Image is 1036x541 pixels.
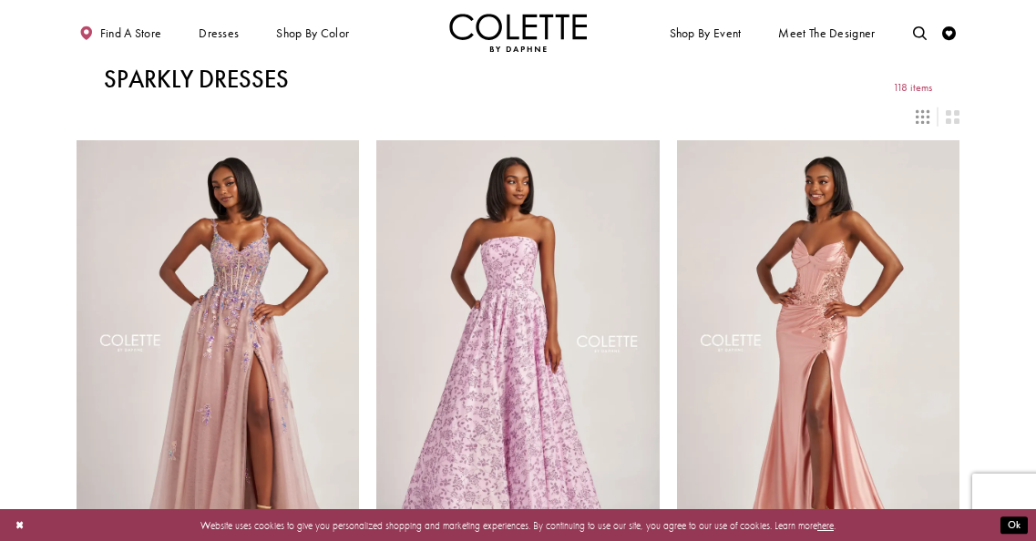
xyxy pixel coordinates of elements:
[77,14,165,52] a: Find a store
[817,518,834,531] a: here
[67,101,968,131] div: Layout Controls
[273,14,353,52] span: Shop by color
[449,14,588,52] img: Colette by Daphne
[99,515,937,534] p: Website uses cookies to give you personalized shopping and marketing experiences. By continuing t...
[939,14,960,52] a: Check Wishlist
[104,66,289,93] h1: Sparkly Dresses
[100,26,162,40] span: Find a store
[946,110,959,124] span: Switch layout to 2 columns
[916,110,929,124] span: Switch layout to 3 columns
[449,14,588,52] a: Visit Home Page
[775,14,879,52] a: Meet the designer
[276,26,349,40] span: Shop by color
[893,82,932,94] span: 118 items
[666,14,744,52] span: Shop By Event
[670,26,742,40] span: Shop By Event
[909,14,930,52] a: Toggle search
[8,513,31,537] button: Close Dialog
[1000,516,1028,534] button: Submit Dialog
[778,26,875,40] span: Meet the designer
[195,14,242,52] span: Dresses
[199,26,239,40] span: Dresses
